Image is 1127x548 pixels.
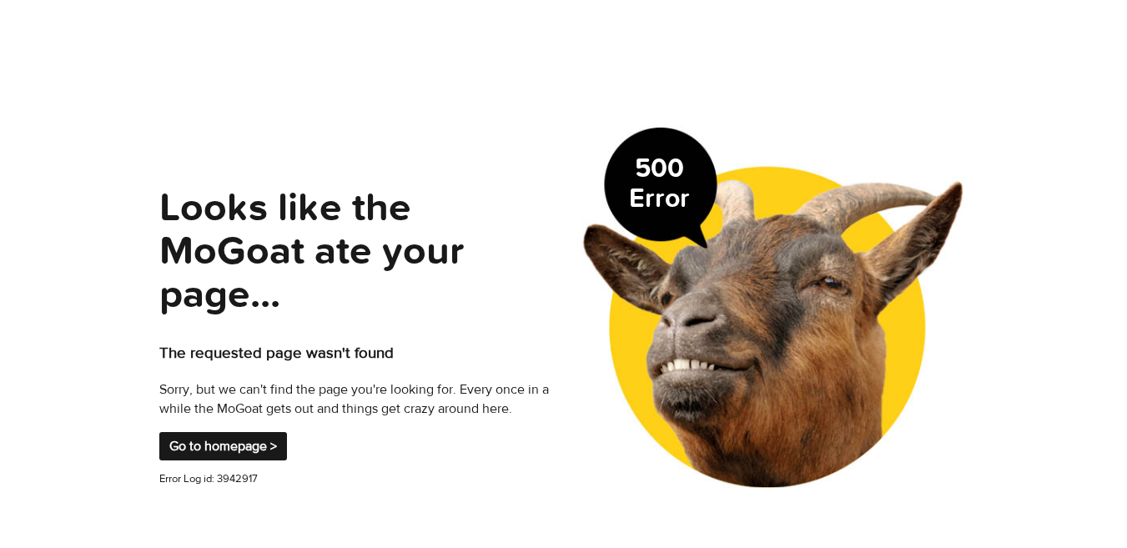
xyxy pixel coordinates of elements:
[159,471,551,486] p: Error Log id: 3942917
[159,380,551,419] p: Sorry, but we can't find the page you're looking for. Every once in a while the MoGoat gets out a...
[159,342,551,364] h3: The requested page wasn't found
[601,153,718,213] h3: 500 Error
[576,125,969,490] img: mogoat-error-89d2d1f1846ff981ffc0b5df500eff3d.jpg
[159,185,551,315] h1: Looks like the MoGoat ate your page...
[159,432,287,460] a: Go to homepage >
